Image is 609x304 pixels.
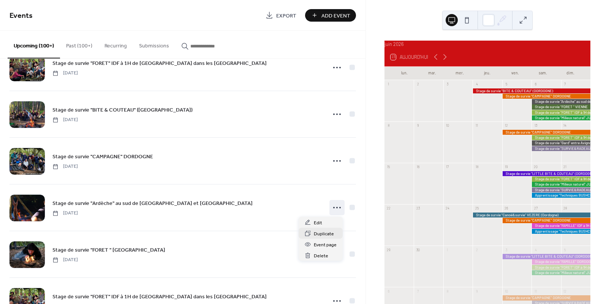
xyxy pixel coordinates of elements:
div: 15 [386,165,391,169]
div: 20 [533,165,538,169]
span: [DATE] [52,70,78,77]
div: 12 [504,123,508,128]
div: 9 [475,289,479,293]
div: 5 [563,247,567,252]
button: 23Aujourd'hui [388,52,431,61]
span: Export [276,12,296,20]
div: Stage de survie "Ardèche" au sud de SAINT ETIENNE et LYON [531,99,590,104]
a: Stage de survie "FORET" IDF à 1H de [GEOGRAPHIC_DATA] dans les [GEOGRAPHIC_DATA] [52,59,267,68]
div: 29 [386,247,391,252]
div: 1 [386,82,391,87]
div: 13 [533,123,538,128]
span: Add Event [321,12,350,20]
div: 3 [504,247,508,252]
div: 26 [504,206,508,211]
div: 27 [533,206,538,211]
div: Stage de survie "Milieux naturel" JURA [531,182,590,187]
div: 4 [475,82,479,87]
div: 3 [445,82,450,87]
div: 24 [445,206,450,211]
div: Stage de survie "LITTLE BITE & COUTEAU" (DORDOGNE) [502,171,590,176]
div: 21 [563,165,567,169]
span: Duplicate [314,230,334,238]
div: 25 [475,206,479,211]
div: 2 [475,247,479,252]
a: Stage de survie "FORET " [GEOGRAPHIC_DATA] [52,246,165,254]
a: Stage de survie "Ardèche" au sud de [GEOGRAPHIC_DATA] et [GEOGRAPHIC_DATA] [52,199,253,208]
span: Edit [314,219,322,227]
div: 4 [533,247,538,252]
div: Stage de survie "CAMPAGNE" DORDOGNE [502,130,590,135]
div: 6 [386,289,391,293]
div: Stage de survie "BITE & COUTEAU" (DORDOGNE) [473,88,590,93]
div: Stage de survie "FAMILLE" IDF à 1H de PARIS [531,223,590,228]
div: 7 [563,82,567,87]
span: Stage de survie "FORET" IDF à 1H de [GEOGRAPHIC_DATA] dans les [GEOGRAPHIC_DATA] [52,293,267,301]
div: 28 [563,206,567,211]
span: [DATE] [52,117,78,123]
div: jeu. [473,66,501,80]
span: Stage de survie "Ardèche" au sud de [GEOGRAPHIC_DATA] et [GEOGRAPHIC_DATA] [52,200,253,208]
div: 22 [386,206,391,211]
div: Stage de survie "SURVIE&RADEAU" NIORT [531,146,590,151]
div: Stage de survie "CAMPAGNE" DORDOGNE [502,218,590,223]
div: 7 [416,289,420,293]
a: Stage de survie "FORET" IDF à 1H de [GEOGRAPHIC_DATA] dans les [GEOGRAPHIC_DATA] [52,292,267,301]
div: Stage de survie "FORET" IDF à 1H de PARIS dans les Yvelines [531,265,590,270]
div: 16 [416,165,420,169]
span: Event page [314,241,337,249]
span: [DATE] [52,163,78,170]
span: [DATE] [52,210,78,217]
div: 5 [504,82,508,87]
div: Stage de survie "SURVIE&RADEAU" NIORT [531,187,590,192]
a: Export [260,9,302,22]
div: Stage de survie "FORET " VIENNE [531,104,590,109]
span: Stage de survie "FORET" IDF à 1H de [GEOGRAPHIC_DATA] dans les [GEOGRAPHIC_DATA] [52,60,267,68]
div: 12 [563,289,567,293]
button: Recurring [98,31,133,58]
span: Events [9,8,33,23]
div: Stage de survie "LITTLE BITE & COUTEAU" (DORDOGNE) [502,254,590,259]
button: Submissions [133,31,175,58]
div: 9 [416,123,420,128]
a: Stage de survie "CAMPAGNE" DORDOGNE [52,152,153,161]
div: 1 [445,247,450,252]
span: [DATE] [52,257,78,263]
div: Apprentissage "Techniques BUSHCRAFT" SOLOGNAC wild (LANDES) [531,229,590,234]
div: Stage de survie "FAMILLE" DORDOGNE [531,259,590,264]
span: Stage de survie "CAMPAGNE" DORDOGNE [52,153,153,161]
span: Delete [314,252,328,260]
div: 11 [475,123,479,128]
div: 19 [504,165,508,169]
div: mar. [418,66,446,80]
div: Stage de survie "FORET" IDF à 1H de PARIS dans les Yvelines [531,135,590,140]
a: Stage de survie "BITE & COUTEAU" ([GEOGRAPHIC_DATA]) [52,106,193,114]
div: ven. [501,66,529,80]
div: Stage de survie "FORET" IDF à 1H de PARIS dans les Yvelines [531,176,590,181]
button: Add Event [305,9,356,22]
div: 6 [533,82,538,87]
div: Stage de survie "CAMPAGNE" DORDOGNE [502,94,590,99]
div: 8 [445,289,450,293]
div: 10 [445,123,450,128]
div: Apprentissage "Techniques BUSHCRAFT" SOLOGNAC wild (PERIGORD) [531,193,590,198]
div: Stage de survie "FORET" IDF à 1H de PARIS dans les Yvelines [531,110,590,115]
div: Stage de survie "Milieux naturel" JURA [531,115,590,120]
div: lun. [391,66,418,80]
div: Stage de survie "Canoë&survie" VEZERE (Dordogne) [473,213,590,217]
button: Upcoming (100+) [8,31,60,58]
div: sam. [529,66,557,80]
div: 14 [563,123,567,128]
button: Past (100+) [60,31,98,58]
div: 2 [416,82,420,87]
div: Stage de survie "Milieux naturel" JURA [531,270,590,275]
div: 17 [445,165,450,169]
div: dim. [557,66,584,80]
div: Stage de survie "Gard" entre Avignon, Nîmes et les Cévennes [531,140,590,145]
div: juin 2026 [384,41,590,48]
div: 23 [416,206,420,211]
div: mer. [446,66,474,80]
